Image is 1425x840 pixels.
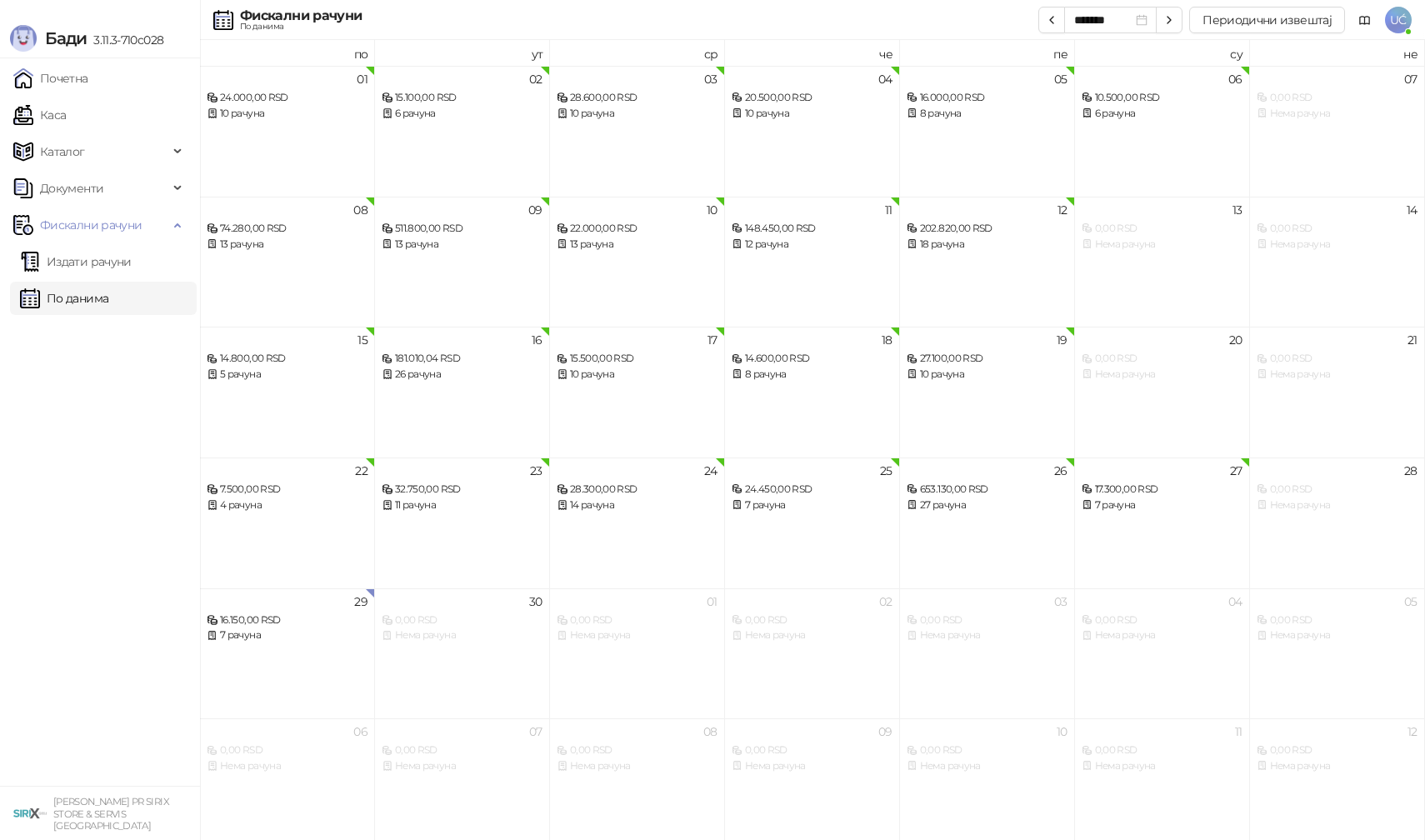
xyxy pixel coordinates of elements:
[732,351,892,367] div: 14.600,00 RSD
[1250,197,1425,327] td: 2025-09-14
[355,465,367,477] div: 22
[1404,596,1417,607] div: 05
[725,588,900,719] td: 2025-10-02
[382,627,542,643] div: Нема рачуна
[900,66,1075,197] td: 2025-09-05
[878,726,892,737] div: 09
[725,457,900,588] td: 2025-09-25
[557,612,717,628] div: 0,00 RSD
[353,726,367,737] div: 06
[207,482,367,497] div: 7.500,00 RSD
[207,627,367,643] div: 7 рачуна
[550,457,725,588] td: 2025-09-24
[725,197,900,327] td: 2025-09-11
[900,197,1075,327] td: 2025-09-12
[1407,726,1417,737] div: 12
[357,334,367,346] div: 15
[557,742,717,758] div: 0,00 RSD
[557,351,717,367] div: 15.500,00 RSD
[907,482,1067,497] div: 653.130,00 RSD
[240,9,362,22] div: Фискални рачуни
[207,106,367,122] div: 10 рачуна
[357,73,367,85] div: 01
[725,40,900,66] th: че
[1232,204,1242,216] div: 13
[375,588,550,719] td: 2025-09-30
[1082,758,1242,774] div: Нема рачуна
[878,73,892,85] div: 04
[382,482,542,497] div: 32.750,00 RSD
[529,73,542,85] div: 02
[550,197,725,327] td: 2025-09-10
[207,742,367,758] div: 0,00 RSD
[87,32,163,47] span: 3.11.3-710c028
[1250,588,1425,719] td: 2025-10-05
[200,457,375,588] td: 2025-09-22
[207,351,367,367] div: 14.800,00 RSD
[550,588,725,719] td: 2025-10-01
[1257,612,1417,628] div: 0,00 RSD
[907,497,1067,513] div: 27 рачуна
[382,90,542,106] div: 15.100,00 RSD
[375,327,550,457] td: 2025-09-16
[907,742,1067,758] div: 0,00 RSD
[732,237,892,252] div: 12 рачуна
[354,596,367,607] div: 29
[375,197,550,327] td: 2025-09-09
[207,612,367,628] div: 16.150,00 RSD
[1250,40,1425,66] th: не
[1054,73,1067,85] div: 05
[907,627,1067,643] div: Нема рачуна
[907,90,1067,106] div: 16.000,00 RSD
[1057,334,1067,346] div: 19
[1075,457,1250,588] td: 2025-09-27
[703,726,717,737] div: 08
[1250,457,1425,588] td: 2025-09-28
[207,90,367,106] div: 24.000,00 RSD
[13,797,47,830] img: 64x64-companyLogo-cb9a1907-c9b0-4601-bb5e-5084e694c383.png
[45,28,87,48] span: Бади
[353,204,367,216] div: 08
[1082,497,1242,513] div: 7 рачуна
[13,98,66,132] a: Каса
[382,742,542,758] div: 0,00 RSD
[907,612,1067,628] div: 0,00 RSD
[725,66,900,197] td: 2025-09-04
[1257,742,1417,758] div: 0,00 RSD
[1057,204,1067,216] div: 12
[532,334,542,346] div: 16
[1082,221,1242,237] div: 0,00 RSD
[1082,482,1242,497] div: 17.300,00 RSD
[900,457,1075,588] td: 2025-09-26
[1404,465,1417,477] div: 28
[207,367,367,382] div: 5 рачуна
[1235,726,1242,737] div: 11
[10,25,37,52] img: Logo
[200,327,375,457] td: 2025-09-15
[550,66,725,197] td: 2025-09-03
[1082,742,1242,758] div: 0,00 RSD
[732,482,892,497] div: 24.450,00 RSD
[557,221,717,237] div: 22.000,00 RSD
[1075,588,1250,719] td: 2025-10-04
[1250,327,1425,457] td: 2025-09-21
[900,588,1075,719] td: 2025-10-03
[557,367,717,382] div: 10 рачуна
[732,90,892,106] div: 20.500,00 RSD
[207,497,367,513] div: 4 рачуна
[550,327,725,457] td: 2025-09-17
[885,204,892,216] div: 11
[557,758,717,774] div: Нема рачуна
[200,40,375,66] th: по
[557,482,717,497] div: 28.300,00 RSD
[907,237,1067,252] div: 18 рачуна
[382,367,542,382] div: 26 рачуна
[13,62,88,95] a: Почетна
[207,237,367,252] div: 13 рачуна
[732,627,892,643] div: Нема рачуна
[382,612,542,628] div: 0,00 RSD
[907,221,1067,237] div: 202.820,00 RSD
[1075,66,1250,197] td: 2025-09-06
[732,758,892,774] div: Нема рачуна
[1385,7,1412,33] span: UĆ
